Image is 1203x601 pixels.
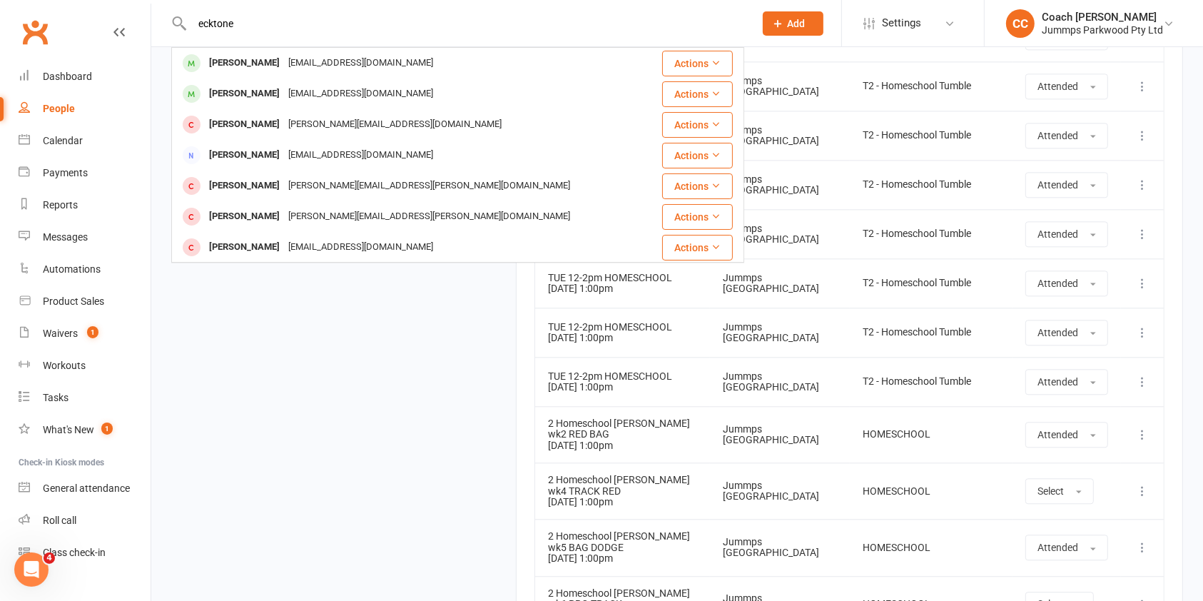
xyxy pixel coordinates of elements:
div: [PERSON_NAME][EMAIL_ADDRESS][DOMAIN_NAME] [284,114,506,135]
span: Select [1037,485,1064,497]
div: Jummps [GEOGRAPHIC_DATA] [723,371,837,393]
a: General attendance kiosk mode [19,473,151,505]
div: Jummps [GEOGRAPHIC_DATA] [723,537,837,559]
a: Class kiosk mode [19,537,151,569]
div: Jummps [GEOGRAPHIC_DATA] [723,322,837,344]
div: [PERSON_NAME] [205,53,284,74]
td: [DATE] 1:00pm [535,258,710,308]
button: Add [763,11,823,36]
span: Attended [1037,429,1078,440]
a: Dashboard [19,61,151,93]
div: T2 - Homeschool Tumble [863,376,1000,387]
div: 2 Homeschool [PERSON_NAME] wk5 BAG DODGE [548,531,697,553]
div: 2 Homeschool [PERSON_NAME] wk4 TRACK RED [548,475,697,497]
div: [PERSON_NAME] [205,145,284,166]
div: [EMAIL_ADDRESS][DOMAIN_NAME] [284,145,437,166]
button: Actions [662,235,733,261]
td: [DATE] 1:00pm [535,519,710,575]
div: [PERSON_NAME][EMAIL_ADDRESS][PERSON_NAME][DOMAIN_NAME] [284,206,574,227]
div: Jummps [GEOGRAPHIC_DATA] [723,76,837,98]
div: Jummps [GEOGRAPHIC_DATA] [723,223,837,246]
div: [EMAIL_ADDRESS][DOMAIN_NAME] [284,237,437,258]
div: Calendar [43,135,83,146]
div: Coach [PERSON_NAME] [1042,11,1163,24]
button: Attended [1025,172,1108,198]
a: Product Sales [19,286,151,318]
button: Actions [662,204,733,230]
div: Waivers [43,328,78,339]
a: Calendar [19,125,151,157]
button: Attended [1025,535,1108,560]
button: Select [1025,478,1094,504]
div: Dashboard [43,71,92,82]
span: Attended [1037,327,1078,338]
a: Automations [19,253,151,286]
div: [PERSON_NAME] [205,206,284,227]
a: Reports [19,189,151,221]
div: Automations [43,263,101,275]
div: T2 - Homeschool Tumble [863,81,1000,91]
span: 1 [87,326,98,338]
div: 2 Homeschool [PERSON_NAME] wk2 RED BAG [548,418,697,440]
button: Actions [662,81,733,107]
span: Attended [1037,278,1078,289]
a: Tasks [19,382,151,414]
div: Reports [43,199,78,211]
div: Messages [43,231,88,243]
span: Add [788,18,806,29]
div: Class check-in [43,547,106,558]
button: Attended [1025,74,1108,99]
div: T2 - Homeschool Tumble [863,179,1000,190]
div: T2 - Homeschool Tumble [863,327,1000,338]
span: 4 [44,552,55,564]
button: Attended [1025,221,1108,247]
div: Tasks [43,392,68,403]
button: Attended [1025,320,1108,345]
a: Roll call [19,505,151,537]
div: CC [1006,9,1035,38]
button: Attended [1025,123,1108,148]
a: Payments [19,157,151,189]
div: [PERSON_NAME][EMAIL_ADDRESS][PERSON_NAME][DOMAIN_NAME] [284,176,574,196]
a: What's New1 [19,414,151,446]
div: HOMESCHOOL [863,429,1000,440]
div: Roll call [43,515,76,526]
button: Attended [1025,422,1108,448]
td: [DATE] 1:00pm [535,406,710,463]
div: TUE 12-2pm HOMESCHOOL [548,273,697,283]
div: HOMESCHOOL [863,542,1000,553]
a: Messages [19,221,151,253]
div: [PERSON_NAME] [205,84,284,104]
div: [EMAIL_ADDRESS][DOMAIN_NAME] [284,53,437,74]
div: Jummps [GEOGRAPHIC_DATA] [723,273,837,295]
div: Jummps [GEOGRAPHIC_DATA] [723,480,837,502]
span: Settings [882,7,921,39]
div: What's New [43,424,94,435]
span: Attended [1037,542,1078,553]
div: T2 - Homeschool Tumble [863,130,1000,141]
div: [PERSON_NAME] [205,176,284,196]
button: Actions [662,112,733,138]
div: Product Sales [43,296,104,307]
span: Attended [1037,81,1078,92]
button: Actions [662,51,733,76]
div: TUE 12-2pm HOMESCHOOL [548,322,697,333]
button: Attended [1025,271,1108,296]
div: HOMESCHOOL [863,486,1000,497]
span: 1 [101,423,113,435]
span: Attended [1037,179,1078,191]
button: Attended [1025,369,1108,395]
span: Attended [1037,130,1078,141]
div: Jummps Parkwood Pty Ltd [1042,24,1163,36]
button: Actions [662,173,733,199]
button: Actions [662,143,733,168]
div: [EMAIL_ADDRESS][DOMAIN_NAME] [284,84,437,104]
div: Workouts [43,360,86,371]
td: [DATE] 1:00pm [535,463,710,519]
div: T2 - Homeschool Tumble [863,278,1000,288]
a: Workouts [19,350,151,382]
div: TUE 12-2pm HOMESCHOOL [548,371,697,382]
iframe: Intercom live chat [14,552,49,587]
div: People [43,103,75,114]
a: Waivers 1 [19,318,151,350]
